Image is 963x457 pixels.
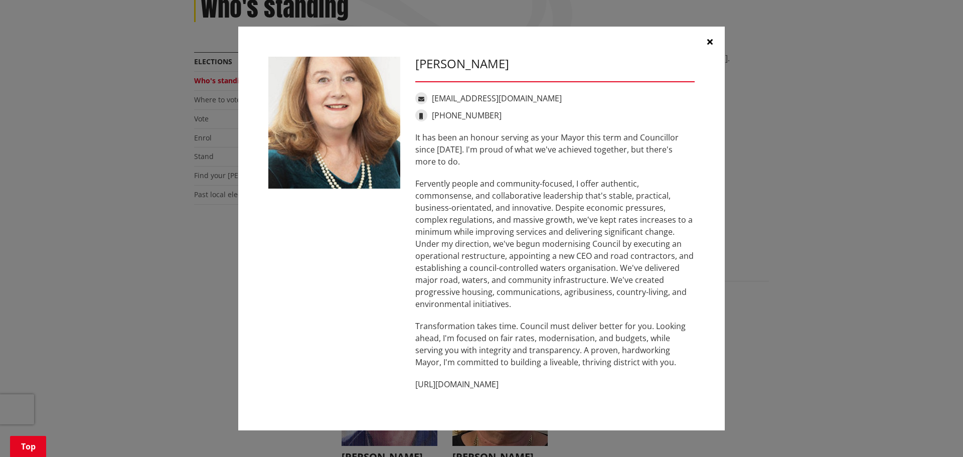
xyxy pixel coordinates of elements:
[917,415,953,451] iframe: Messenger Launcher
[415,320,695,368] p: Transformation takes time. Council must deliver better for you. Looking ahead, I'm focused on fai...
[415,378,695,390] p: [URL][DOMAIN_NAME]
[432,93,562,104] a: [EMAIL_ADDRESS][DOMAIN_NAME]
[415,178,695,310] p: Fervently people and community-focused, I offer authentic, commonsense, and collaborative leaders...
[415,57,695,71] h3: [PERSON_NAME]
[415,131,695,168] p: It has been an honour serving as your Mayor this term and Councillor since [DATE]. I'm proud of w...
[10,436,46,457] a: Top
[432,110,502,121] a: [PHONE_NUMBER]
[268,57,400,189] img: WO-M__CHURCH_J__UwGuY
